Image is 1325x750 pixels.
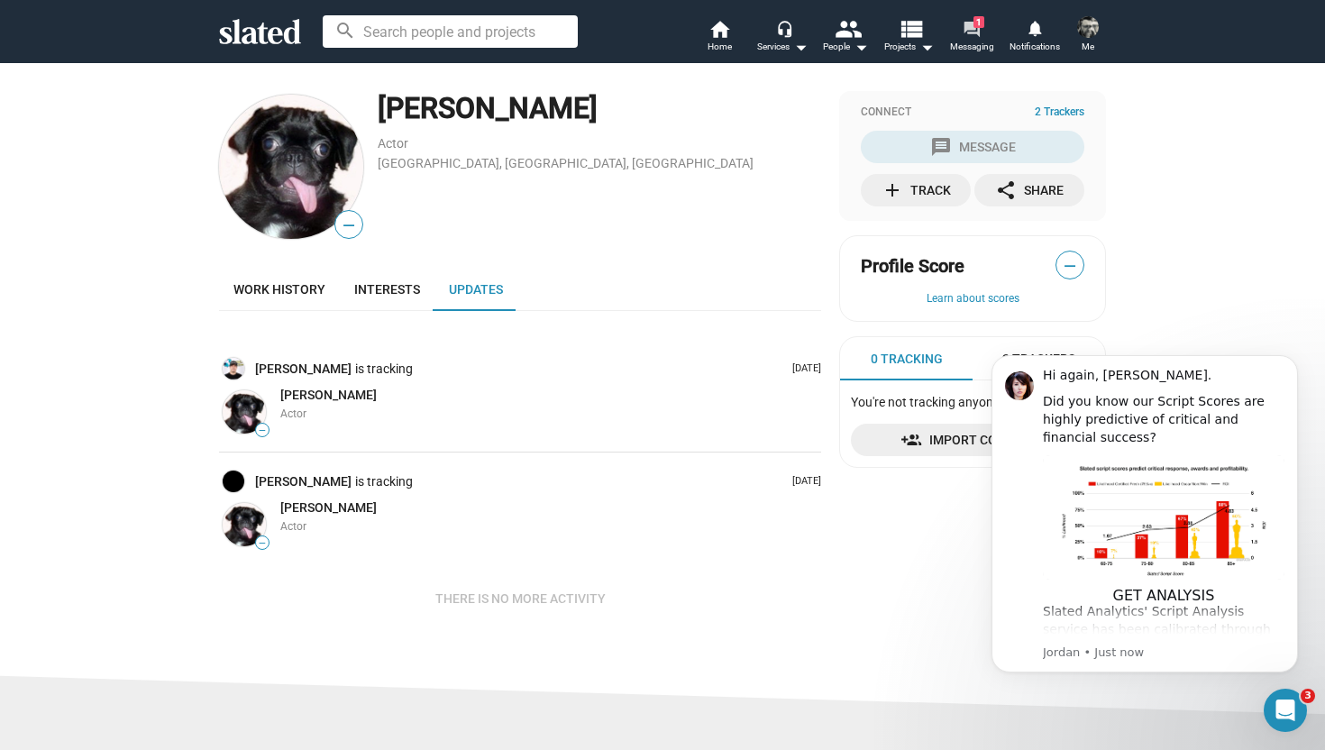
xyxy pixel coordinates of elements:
span: — [256,538,269,548]
div: Message [930,131,1016,163]
img: Sharon Bruneau [223,390,266,434]
mat-icon: home [708,18,730,40]
button: Services [751,18,814,58]
img: Sharon Bruneau [223,503,266,546]
span: Import Contacts [865,424,1080,456]
a: Interests [340,268,434,311]
span: You're not tracking anyone [851,395,1000,409]
a: [PERSON_NAME] [255,361,355,378]
mat-icon: message [930,136,952,158]
span: Home [708,36,732,58]
mat-icon: share [995,179,1017,201]
p: [DATE] [785,362,821,376]
mat-icon: add [882,179,903,201]
div: Share [995,174,1064,206]
button: Share [974,174,1084,206]
p: [DATE] [785,475,821,489]
button: Learn about scores [861,292,1084,306]
span: Actor [280,520,306,533]
span: Updates [449,282,503,297]
mat-icon: arrow_drop_down [916,36,937,58]
button: There is no more activity [421,582,620,615]
a: [PERSON_NAME] [255,473,355,490]
img: David Byrne [1077,16,1099,38]
span: — [335,214,362,237]
button: Projects [877,18,940,58]
span: 2 Trackers [1035,105,1084,120]
span: 3 [1301,689,1315,703]
span: Messaging [950,36,994,58]
button: David ByrneMe [1066,13,1110,59]
p: Message from Jordan, sent Just now [78,312,320,328]
mat-icon: people [835,15,861,41]
span: There is no more activity [435,582,606,615]
span: Interests [354,282,420,297]
span: Me [1082,36,1094,58]
span: is tracking [355,473,416,490]
iframe: Intercom notifications message [964,333,1325,741]
button: Track [861,174,971,206]
span: [PERSON_NAME] [280,388,377,402]
div: Slated Analytics' Script Analysis service has been calibrated through the process of analyzing hu... [78,270,320,429]
a: Updates [434,268,517,311]
span: Actor [280,407,306,420]
span: Projects [884,36,934,58]
a: [PERSON_NAME] [280,499,377,517]
mat-icon: arrow_drop_down [850,36,872,58]
button: Message [861,131,1084,163]
img: Kevin Enhart [223,358,244,380]
img: Kyoji Ohno [223,471,244,492]
span: 1 [973,16,984,28]
span: — [1056,254,1083,278]
div: Services [757,36,808,58]
mat-icon: view_list [898,15,924,41]
a: [PERSON_NAME] [280,387,377,404]
span: [PERSON_NAME] [280,500,377,515]
a: Notifications [1003,18,1066,58]
a: Home [688,18,751,58]
mat-icon: headset_mic [776,20,792,36]
div: Track [882,174,951,206]
div: [PERSON_NAME] [378,89,821,128]
span: — [256,425,269,435]
a: Work history [219,268,340,311]
img: Sharon Bruneau [219,95,363,239]
iframe: Intercom live chat [1264,689,1307,732]
div: Connect [861,105,1084,120]
button: People [814,18,877,58]
span: Work history [233,282,325,297]
mat-icon: notifications [1026,19,1043,36]
mat-icon: forum [963,20,980,37]
a: [GEOGRAPHIC_DATA], [GEOGRAPHIC_DATA], [GEOGRAPHIC_DATA] [378,156,754,170]
span: Notifications [1010,36,1060,58]
span: is tracking [355,361,416,378]
span: 0 Tracking [871,351,943,368]
a: Import Contacts [851,424,1094,456]
input: Search people and projects [323,15,578,48]
div: People [823,36,868,58]
mat-icon: arrow_drop_down [790,36,811,58]
a: Actor [378,136,408,151]
span: Profile Score [861,254,964,279]
a: 1Messaging [940,18,1003,58]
